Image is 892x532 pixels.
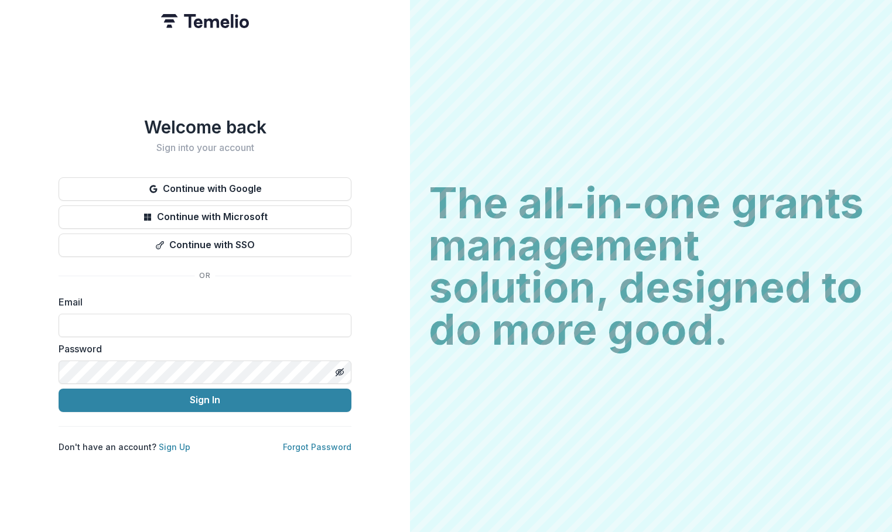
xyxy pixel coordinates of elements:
button: Continue with SSO [59,234,351,257]
label: Email [59,295,344,309]
button: Continue with Microsoft [59,205,351,229]
img: Temelio [161,14,249,28]
button: Toggle password visibility [330,363,349,382]
label: Password [59,342,344,356]
a: Forgot Password [283,442,351,452]
h1: Welcome back [59,116,351,138]
h2: Sign into your account [59,142,351,153]
button: Continue with Google [59,177,351,201]
button: Sign In [59,389,351,412]
a: Sign Up [159,442,190,452]
p: Don't have an account? [59,441,190,453]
